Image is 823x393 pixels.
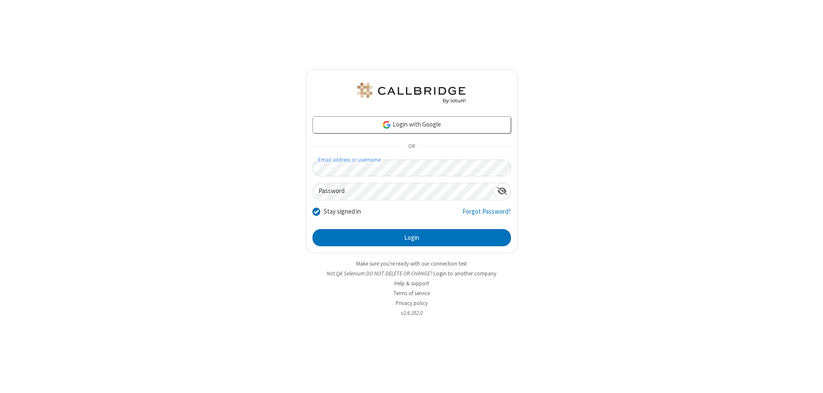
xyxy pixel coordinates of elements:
li: v2.6.352.0 [306,309,518,317]
label: Stay signed in [324,207,361,217]
a: Make sure you're ready with our connection test [356,260,467,267]
button: Login to another company [433,269,496,278]
a: Privacy policy [396,299,428,307]
a: Terms of service [393,290,430,297]
img: QA Selenium DO NOT DELETE OR CHANGE [356,83,467,103]
a: Login with Google [312,116,511,133]
img: google-icon.png [382,120,391,130]
input: Password [313,183,494,200]
input: Email address or username [312,160,511,176]
div: Show password [494,183,511,199]
a: Help & support [394,280,429,287]
li: Not QA Selenium DO NOT DELETE OR CHANGE? [306,269,518,278]
a: Forgot Password? [463,207,511,223]
span: OR [405,141,418,153]
button: Login [312,229,511,246]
